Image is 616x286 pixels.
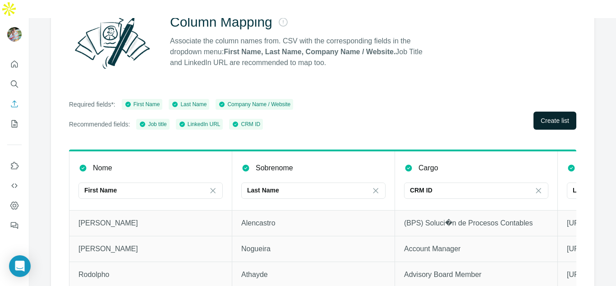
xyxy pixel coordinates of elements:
[7,217,22,234] button: Feedback
[7,27,22,42] img: Avatar
[241,218,386,229] p: Alencastro
[7,178,22,194] button: Use Surfe API
[404,269,548,280] p: Advisory Board Member
[170,14,272,30] h2: Column Mapping
[256,163,293,173] p: Sobrenome
[69,100,115,109] p: Required fields*:
[179,120,221,128] div: LinkedIn URL
[410,186,432,195] p: CRM ID
[7,56,22,72] button: Quick start
[171,100,207,108] div: Last Name
[93,163,112,173] p: Nome
[533,112,576,130] button: Create list
[241,269,386,280] p: Athayde
[418,163,438,173] p: Cargo
[541,116,569,125] span: Create list
[404,244,548,254] p: Account Manager
[84,186,117,195] p: First Name
[124,100,160,108] div: First Name
[573,186,613,195] p: LinkedIn URL
[7,96,22,112] button: Enrich CSV
[224,48,395,56] strong: First Name, Last Name, Company Name / Website.
[232,120,260,128] div: CRM ID
[247,186,279,195] p: Last Name
[139,120,166,128] div: Job title
[241,244,386,254] p: Nogueira
[218,100,290,108] div: Company Name / Website
[170,36,431,68] p: Associate the column names from. CSV with the corresponding fields in the dropdown menu: Job Titl...
[69,9,156,74] img: Surfe Illustration - Column Mapping
[78,244,223,254] p: [PERSON_NAME]
[7,76,22,92] button: Search
[7,158,22,174] button: Use Surfe on LinkedIn
[404,218,548,229] p: (BPS) Soluci�n de Procesos Contables
[7,116,22,132] button: My lists
[9,255,31,277] div: Open Intercom Messenger
[69,120,130,129] p: Recommended fields:
[78,218,223,229] p: [PERSON_NAME]
[78,269,223,280] p: Rodolpho
[7,197,22,214] button: Dashboard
